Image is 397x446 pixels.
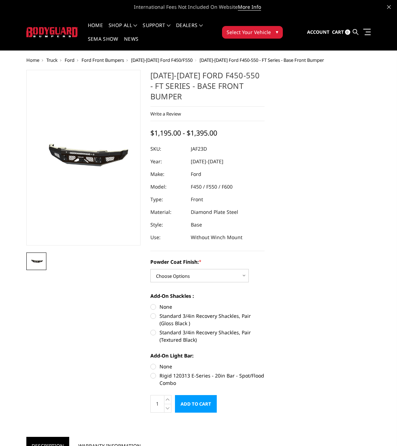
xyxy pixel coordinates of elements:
a: Home [88,23,103,37]
a: Support [143,23,170,37]
label: None [150,303,265,310]
a: Write a Review [150,111,181,117]
dd: Base [191,218,202,231]
span: Select Your Vehicle [227,28,271,36]
label: Standard 3/4in Recovery Shackles, Pair (Textured Black) [150,329,265,343]
dd: JAF23D [191,143,207,155]
dd: Diamond Plate Steel [191,206,238,218]
dt: Type: [150,193,186,206]
a: Ford Front Bumpers [82,57,124,63]
span: Cart [332,29,344,35]
label: None [150,363,265,370]
a: [DATE]-[DATE] Ford F450/F550 [131,57,193,63]
label: Powder Coat Finish: [150,258,265,265]
label: Add-On Shackles : [150,292,265,300]
label: Add-On Light Bar: [150,352,265,359]
a: shop all [109,23,137,37]
a: 2023-2025 Ford F450-550 - FT Series - Base Front Bumper [26,70,141,245]
a: Dealers [176,23,203,37]
a: Account [307,23,330,42]
dd: Ford [191,168,201,181]
span: Account [307,29,330,35]
dt: Material: [150,206,186,218]
a: SEMA Show [88,37,118,50]
h1: [DATE]-[DATE] Ford F450-550 - FT Series - Base Front Bumper [150,70,265,107]
button: Select Your Vehicle [222,26,283,39]
img: BODYGUARD BUMPERS [26,27,78,37]
span: $1,195.00 - $1,395.00 [150,128,217,138]
dt: Use: [150,231,186,244]
dt: Make: [150,168,186,181]
dt: Model: [150,181,186,193]
dd: [DATE]-[DATE] [191,155,223,168]
dt: Year: [150,155,186,168]
span: ▾ [276,28,278,35]
dt: SKU: [150,143,186,155]
a: Truck [46,57,58,63]
span: 0 [345,29,350,35]
dt: Style: [150,218,186,231]
span: [DATE]-[DATE] Ford F450-550 - FT Series - Base Front Bumper [200,57,324,63]
input: Add to Cart [175,395,217,413]
img: 2023-2025 Ford F450-550 - FT Series - Base Front Bumper [28,258,44,265]
label: Rigid 120313 E-Series - 20in Bar - Spot/Flood Combo [150,372,265,387]
dd: F450 / F550 / F600 [191,181,233,193]
a: Home [26,57,39,63]
dd: Front [191,193,203,206]
a: Cart 0 [332,23,350,42]
a: Ford [65,57,74,63]
a: News [124,37,138,50]
label: Standard 3/4in Recovery Shackles, Pair (Gloss Black ) [150,312,265,327]
a: More Info [238,4,261,11]
dd: Without Winch Mount [191,231,242,244]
